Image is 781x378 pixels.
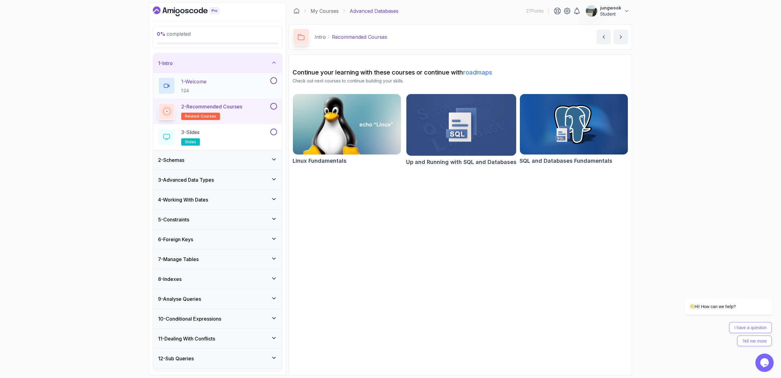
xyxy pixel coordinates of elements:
[181,88,207,94] p: 1:24
[153,170,282,190] button: 3-Advanced Data Types
[153,249,282,269] button: 7-Manage Tables
[293,157,347,165] h2: Linux Fundamentals
[520,94,628,154] img: SQL and Databases Fundamentals card
[158,355,194,362] h3: 12 - Sub Queries
[153,6,233,16] a: Dashboard
[158,216,189,223] h3: 5 - Constraints
[157,31,165,37] span: 0 %
[181,129,200,136] p: 3 - Slides
[181,103,242,110] p: 2 - Recommended Courses
[153,309,282,329] button: 10-Conditional Expressions
[181,78,207,85] p: 1 - Welcome
[158,275,182,283] h3: 8 - Indexes
[153,289,282,309] button: 9-Analyse Queries
[600,11,621,17] p: Student
[153,230,282,249] button: 6-Foreign Keys
[596,30,611,44] button: previous content
[153,329,282,348] button: 11-Dealing With Conflicts
[158,236,193,243] h3: 6 - Foreign Keys
[158,129,277,146] button: 3-Slidesslides
[332,33,387,41] p: Recommended Courses
[293,8,300,14] a: Dashboard
[153,150,282,170] button: 2-Schemas
[293,94,401,154] img: Linux Fundamentals card
[157,31,191,37] span: completed
[406,94,516,166] a: Up and Running with SQL and Databases cardUp and Running with SQL and Databases
[311,7,339,15] a: My Courses
[153,190,282,209] button: 4-Working With Dates
[520,157,612,165] h2: SQL and Databases Fundamentals
[406,158,516,166] h2: Up and Running with SQL and Databases
[153,53,282,73] button: 1-Intro
[293,78,628,84] p: Check out next courses to continue building your skills.
[293,94,401,165] a: Linux Fundamentals cardLinux Fundamentals
[158,335,215,342] h3: 11 - Dealing With Conflicts
[600,5,621,11] p: jungwook
[665,243,775,351] iframe: chat widget
[158,315,221,322] h3: 10 - Conditional Expressions
[158,196,208,203] h3: 4 - Working With Dates
[158,156,184,164] h3: 2 - Schemas
[185,140,196,144] span: slides
[586,5,597,17] img: user profile image
[153,210,282,229] button: 5-Constraints
[463,69,492,76] a: roadmaps
[293,68,628,77] h2: Continue your learning with these courses or continue with
[158,103,277,120] button: 2-Recommended Coursesrelated-courses
[614,30,628,44] button: next content
[153,269,282,289] button: 8-Indexes
[158,295,201,303] h3: 9 - Analyse Queries
[158,256,199,263] h3: 7 - Manage Tables
[350,7,398,15] p: Advanced Databases
[185,114,216,119] span: related-courses
[406,94,516,156] img: Up and Running with SQL and Databases card
[158,176,214,184] h3: 3 - Advanced Data Types
[315,33,326,41] p: Intro
[153,349,282,368] button: 12-Sub Queries
[526,8,544,14] p: 27 Points
[158,60,173,67] h3: 1 - Intro
[755,354,775,372] iframe: chat widget
[585,5,630,17] button: user profile imagejungwookStudent
[158,77,277,94] button: 1-Welcome1:24
[520,94,628,165] a: SQL and Databases Fundamentals cardSQL and Databases Fundamentals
